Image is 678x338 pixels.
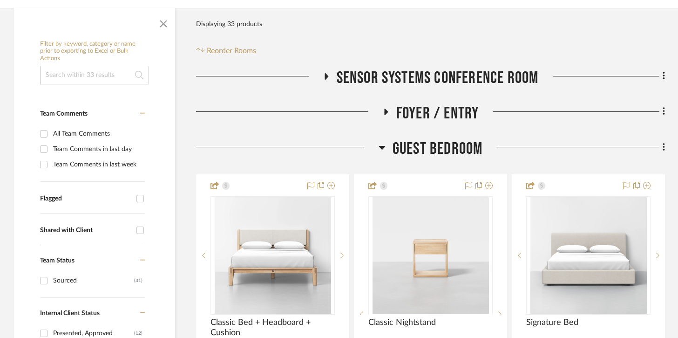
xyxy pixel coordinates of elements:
[373,197,489,314] img: Classic Nightstand
[40,257,75,264] span: Team Status
[154,13,173,31] button: Close
[40,310,100,317] span: Internal Client Status
[196,45,256,56] button: Reorder Rooms
[337,68,539,88] span: Sensor Systems Conference Room
[526,317,578,328] span: Signature Bed
[393,139,483,159] span: Guest Bedroom
[40,227,132,235] div: Shared with Client
[134,273,142,288] div: (31)
[40,110,88,117] span: Team Comments
[53,157,142,172] div: Team Comments in last week
[215,197,331,314] img: Classic Bed + Headboard + Cushion
[53,126,142,141] div: All Team Comments
[40,66,149,84] input: Search within 33 results
[530,197,647,314] img: Signature Bed
[396,103,479,124] span: Foyer / Entry
[369,197,492,314] div: 0
[368,317,436,328] span: Classic Nightstand
[210,317,335,338] span: Classic Bed + Headboard + Cushion
[40,41,149,62] h6: Filter by keyword, category or name prior to exporting to Excel or Bulk Actions
[53,273,134,288] div: Sourced
[207,45,256,56] span: Reorder Rooms
[196,15,262,34] div: Displaying 33 products
[53,142,142,157] div: Team Comments in last day
[40,195,132,203] div: Flagged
